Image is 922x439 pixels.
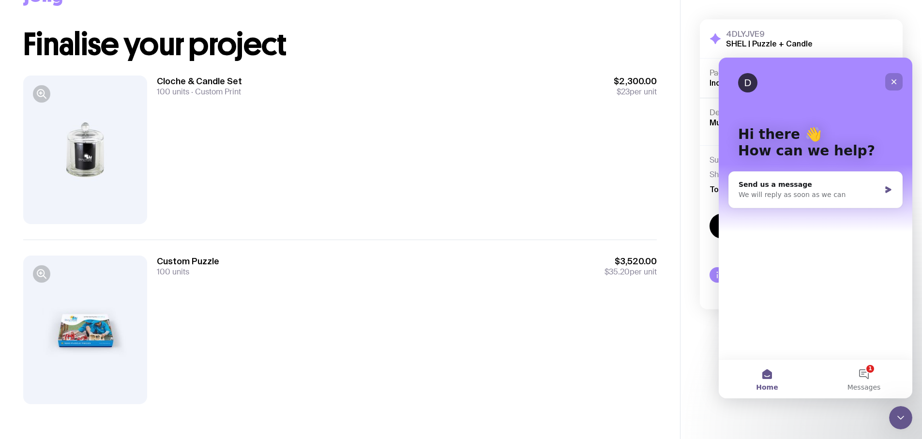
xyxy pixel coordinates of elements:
span: $3,520.00 [605,256,657,267]
span: 100 units [157,87,189,97]
h2: SHEL | Puzzle + Candle [726,39,813,48]
span: $2,300.00 [614,76,657,87]
h4: Packing Type [710,68,870,78]
span: Total (inc. GST) [710,184,767,194]
h1: Finalise your project [23,29,657,60]
h3: Cloche & Candle Set [157,76,242,87]
span: per unit [605,267,657,277]
span: 100 units [157,267,189,277]
iframe: Intercom live chat [719,58,912,398]
span: Shipping [710,170,741,180]
span: per unit [614,87,657,97]
h3: Custom Puzzle [157,256,219,267]
span: Multiple Addresses [710,118,782,127]
span: Individual Items [710,78,768,87]
iframe: Intercom live chat [889,406,912,429]
span: $23 [617,87,630,97]
span: Subtotal [710,155,739,165]
h3: 4DLYJVE9 [726,29,813,39]
button: Confirm [710,213,893,239]
span: Custom Print [189,87,241,97]
span: $35.20 [605,267,630,277]
h4: Delivery [710,108,847,118]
